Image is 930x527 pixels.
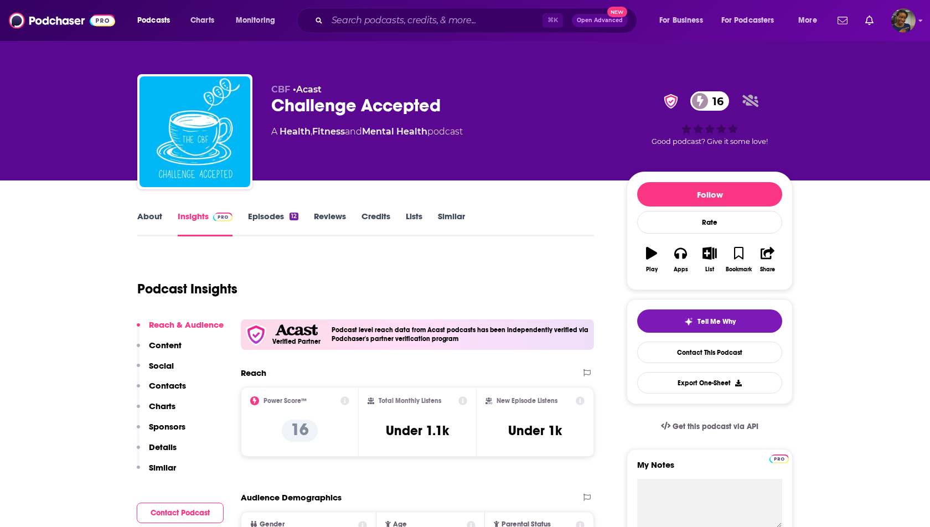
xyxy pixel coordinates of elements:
button: open menu [714,12,790,29]
img: Podchaser Pro [769,454,789,463]
span: Good podcast? Give it some love! [652,137,768,146]
h2: Power Score™ [263,397,307,405]
a: Episodes12 [248,211,298,236]
span: Get this podcast via API [673,422,758,431]
span: For Business [659,13,703,28]
div: Share [760,266,775,273]
h2: Total Monthly Listens [379,397,441,405]
span: • [293,84,322,95]
a: Get this podcast via API [652,413,767,440]
a: Acast [296,84,322,95]
button: Charts [137,401,175,421]
button: Details [137,442,177,462]
div: Apps [674,266,688,273]
a: Mental Health [362,126,427,137]
button: open menu [228,12,290,29]
a: InsightsPodchaser Pro [178,211,232,236]
span: , [311,126,312,137]
h2: Audience Demographics [241,492,342,503]
h5: Verified Partner [272,338,321,345]
button: tell me why sparkleTell Me Why [637,309,782,333]
div: Bookmark [726,266,752,273]
button: Contact Podcast [137,503,224,523]
div: 12 [290,213,298,220]
button: open menu [130,12,184,29]
div: Search podcasts, credits, & more... [307,8,648,33]
p: 16 [282,420,318,442]
button: Reach & Audience [137,319,224,340]
a: Pro website [769,453,789,463]
span: Tell Me Why [697,317,736,326]
p: Details [149,442,177,452]
img: User Profile [891,8,916,33]
div: Rate [637,211,782,234]
button: Bookmark [724,240,753,280]
button: Sponsors [137,421,185,442]
a: About [137,211,162,236]
h4: Podcast level reach data from Acast podcasts has been independently verified via Podchaser's part... [332,326,590,343]
span: CBF [271,84,290,95]
div: verified Badge16Good podcast? Give it some love! [627,84,793,153]
h2: Reach [241,368,266,378]
button: Export One-Sheet [637,372,782,394]
h3: Under 1k [508,422,562,439]
a: Credits [361,211,390,236]
a: Reviews [314,211,346,236]
p: Social [149,360,174,371]
span: and [345,126,362,137]
h1: Podcast Insights [137,281,237,297]
span: Podcasts [137,13,170,28]
a: Contact This Podcast [637,342,782,363]
button: Play [637,240,666,280]
a: Show notifications dropdown [833,11,852,30]
span: Monitoring [236,13,275,28]
img: Podchaser - Follow, Share and Rate Podcasts [9,10,115,31]
a: Lists [406,211,422,236]
div: Play [646,266,658,273]
span: 16 [701,91,729,111]
span: Logged in as sabrinajohnson [891,8,916,33]
input: Search podcasts, credits, & more... [327,12,542,29]
button: Social [137,360,174,381]
button: Similar [137,462,176,483]
img: Challenge Accepted [139,76,250,187]
span: Charts [190,13,214,28]
button: Follow [637,182,782,206]
span: ⌘ K [542,13,563,28]
a: 16 [690,91,729,111]
button: open menu [790,12,831,29]
a: Charts [183,12,221,29]
p: Sponsors [149,421,185,432]
p: Contacts [149,380,186,391]
a: Health [280,126,311,137]
button: open menu [652,12,717,29]
span: More [798,13,817,28]
span: For Podcasters [721,13,774,28]
h2: New Episode Listens [497,397,557,405]
p: Reach & Audience [149,319,224,330]
label: My Notes [637,459,782,479]
p: Similar [149,462,176,473]
span: New [607,7,627,17]
button: Apps [666,240,695,280]
button: Content [137,340,182,360]
button: Share [753,240,782,280]
h3: Under 1.1k [386,422,449,439]
p: Content [149,340,182,350]
a: Show notifications dropdown [861,11,878,30]
a: Similar [438,211,465,236]
img: Acast [275,324,317,336]
img: verfied icon [245,324,267,345]
div: List [705,266,714,273]
span: Open Advanced [577,18,623,23]
button: List [695,240,724,280]
p: Charts [149,401,175,411]
button: Show profile menu [891,8,916,33]
img: verified Badge [660,94,681,108]
button: Contacts [137,380,186,401]
a: Fitness [312,126,345,137]
img: tell me why sparkle [684,317,693,326]
div: A podcast [271,125,463,138]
